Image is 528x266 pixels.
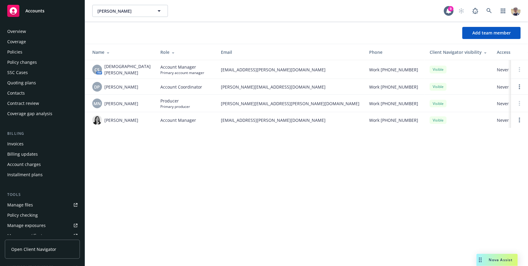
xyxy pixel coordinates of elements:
[5,231,80,241] a: Manage certificates
[369,66,418,73] span: Work [PHONE_NUMBER]
[221,49,359,55] div: Email
[7,221,46,230] div: Manage exposures
[5,200,80,210] a: Manage files
[7,88,25,98] div: Contacts
[5,210,80,220] a: Policy checking
[104,117,138,123] span: [PERSON_NAME]
[95,66,100,73] span: CS
[516,116,523,124] a: Open options
[369,117,418,123] span: Work [PHONE_NUMBER]
[477,254,518,266] button: Nova Assist
[221,66,359,73] span: [EMAIL_ADDRESS][PERSON_NAME][DOMAIN_NAME]
[497,5,509,17] a: Switch app
[5,221,80,230] a: Manage exposures
[511,6,521,16] img: photo
[97,8,150,14] span: [PERSON_NAME]
[477,254,484,266] div: Drag to move
[7,78,36,88] div: Quoting plans
[430,83,447,90] div: Visible
[7,109,52,118] div: Coverage gap analysis
[469,5,481,17] a: Report a Bug
[369,100,418,107] span: Work [PHONE_NUMBER]
[7,27,26,36] div: Overview
[5,170,80,180] a: Installment plans
[430,49,487,55] div: Client Navigator visibility
[455,5,467,17] a: Start snowing
[5,47,80,57] a: Policies
[160,49,211,55] div: Role
[489,257,513,262] span: Nova Assist
[5,88,80,98] a: Contacts
[104,100,138,107] span: [PERSON_NAME]
[7,231,47,241] div: Manage certificates
[369,84,418,90] span: Work [PHONE_NUMBER]
[5,160,80,169] a: Account charges
[5,149,80,159] a: Billing updates
[104,63,151,76] span: [DEMOGRAPHIC_DATA][PERSON_NAME]
[160,117,196,123] span: Account Manager
[92,5,168,17] button: [PERSON_NAME]
[7,149,38,159] div: Billing updates
[5,131,80,137] div: Billing
[430,66,447,73] div: Visible
[5,37,80,47] a: Coverage
[92,115,102,125] img: photo
[7,37,26,47] div: Coverage
[7,160,41,169] div: Account charges
[448,6,454,11] div: 9
[92,49,151,55] div: Name
[160,70,204,75] span: Primary account manager
[7,210,38,220] div: Policy checking
[472,30,511,36] span: Add team member
[221,117,359,123] span: [EMAIL_ADDRESS][PERSON_NAME][DOMAIN_NAME]
[5,57,80,67] a: Policy changes
[7,139,24,149] div: Invoices
[221,100,359,107] span: [PERSON_NAME][EMAIL_ADDRESS][PERSON_NAME][DOMAIN_NAME]
[483,5,495,17] a: Search
[7,68,28,77] div: SSC Cases
[7,47,22,57] div: Policies
[516,83,523,90] a: Open options
[160,104,190,109] span: Primary producer
[7,170,43,180] div: Installment plans
[5,192,80,198] div: Tools
[7,200,33,210] div: Manage files
[160,64,204,70] span: Account Manager
[5,99,80,108] a: Contract review
[93,100,101,107] span: MN
[5,68,80,77] a: SSC Cases
[7,99,39,108] div: Contract review
[5,109,80,118] a: Coverage gap analysis
[5,139,80,149] a: Invoices
[11,246,56,252] span: Open Client Navigator
[5,2,80,19] a: Accounts
[430,116,447,124] div: Visible
[462,27,521,39] button: Add team member
[25,8,44,13] span: Accounts
[369,49,420,55] div: Phone
[160,98,190,104] span: Producer
[104,84,138,90] span: [PERSON_NAME]
[160,84,202,90] span: Account Coordinator
[7,57,37,67] div: Policy changes
[94,84,100,90] span: DP
[221,84,359,90] span: [PERSON_NAME][EMAIL_ADDRESS][DOMAIN_NAME]
[430,100,447,107] div: Visible
[5,27,80,36] a: Overview
[5,78,80,88] a: Quoting plans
